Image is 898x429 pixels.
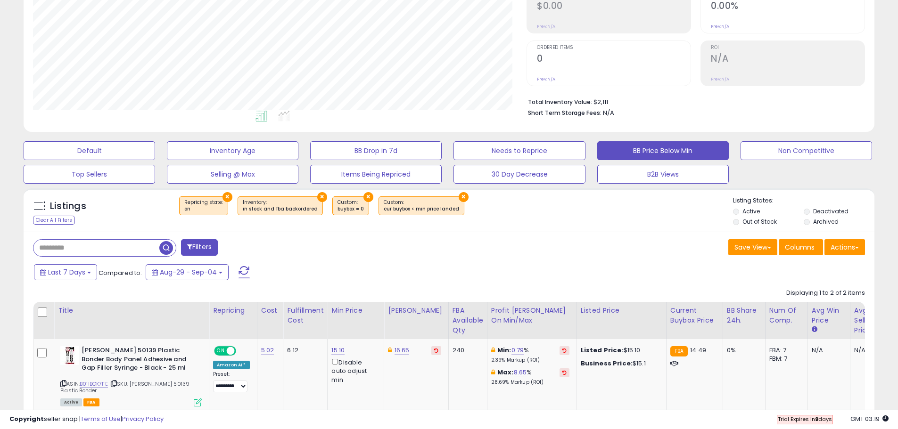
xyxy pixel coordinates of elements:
div: 6.12 [287,346,320,355]
a: Terms of Use [81,414,121,423]
span: All listings currently available for purchase on Amazon [60,398,82,406]
span: Ordered Items [537,45,691,50]
button: Filters [181,239,218,256]
span: ROI [711,45,865,50]
button: × [363,192,373,202]
div: Clear All Filters [33,216,75,225]
a: B01IBOK7FE [80,380,108,388]
div: cur buybox < min price landed [384,206,459,212]
a: 0.79 [511,346,524,355]
button: Default [24,141,155,160]
label: Out of Stock [742,218,777,226]
a: 15.10 [331,346,345,355]
span: FBA [83,398,99,406]
div: Repricing [213,306,253,316]
button: BB Drop in 7d [310,141,442,160]
button: × [222,192,232,202]
button: × [317,192,327,202]
div: in stock and fba backordered [243,206,318,212]
div: 240 [453,346,480,355]
button: Aug-29 - Sep-04 [146,264,229,280]
div: Min Price [331,306,380,316]
h2: 0 [537,53,691,66]
small: Prev: N/A [537,76,555,82]
small: FBA [670,346,688,356]
button: Last 7 Days [34,264,97,280]
span: Compared to: [99,268,142,277]
label: Archived [813,218,839,226]
a: 8.65 [514,368,527,377]
h5: Listings [50,200,86,213]
button: Needs to Reprice [453,141,585,160]
b: 9 [815,415,818,423]
button: Items Being Repriced [310,165,442,184]
li: $2,111 [528,96,858,107]
span: Last 7 Days [48,267,85,277]
button: BB Price Below Min [597,141,729,160]
small: Avg Win Price. [812,325,817,334]
div: % [491,368,569,386]
div: N/A [812,346,843,355]
span: Custom: [384,199,459,213]
span: Columns [785,243,815,252]
button: Non Competitive [741,141,872,160]
div: Profit [PERSON_NAME] on Min/Max [491,306,573,325]
div: Displaying 1 to 2 of 2 items [786,289,865,298]
b: Business Price: [581,359,633,368]
div: Listed Price [581,306,662,316]
div: Amazon AI * [213,361,250,369]
h2: $0.00 [537,0,691,13]
span: Custom: [338,199,364,213]
span: Repricing state : [184,199,223,213]
button: 30 Day Decrease [453,165,585,184]
button: Columns [779,239,823,255]
label: Deactivated [813,207,849,215]
div: $15.1 [581,359,659,368]
div: Num of Comp. [769,306,804,325]
div: on [184,206,223,212]
div: N/A [854,346,885,355]
p: 28.69% Markup (ROI) [491,379,569,386]
strong: Copyright [9,414,44,423]
div: Title [58,306,205,316]
div: $15.10 [581,346,659,355]
small: Prev: N/A [711,76,729,82]
b: Max: [497,368,514,377]
button: Top Sellers [24,165,155,184]
button: Selling @ Max [167,165,298,184]
div: % [491,346,569,364]
a: 5.02 [261,346,274,355]
button: Inventory Age [167,141,298,160]
div: Fulfillment Cost [287,306,323,325]
span: Inventory : [243,199,318,213]
b: [PERSON_NAME] 50139 Plastic Bonder Body Panel Adhesive and Gap Filler Syringe - Black - 25 ml [82,346,196,375]
div: seller snap | | [9,415,164,424]
div: Current Buybox Price [670,306,719,325]
b: Short Term Storage Fees: [528,109,601,117]
p: 2.39% Markup (ROI) [491,357,569,364]
div: Cost [261,306,280,316]
b: Listed Price: [581,346,624,355]
b: Min: [497,346,511,355]
b: Total Inventory Value: [528,98,592,106]
a: 16.65 [395,346,410,355]
div: FBA Available Qty [453,306,483,335]
button: Actions [824,239,865,255]
div: Avg Win Price [812,306,846,325]
div: Avg Selling Price [854,306,889,335]
span: N/A [603,108,614,117]
span: Aug-29 - Sep-04 [160,267,217,277]
span: | SKU: [PERSON_NAME] 50139 Plastic Bonder [60,380,189,394]
small: Prev: N/A [537,24,555,29]
div: 0% [727,346,758,355]
label: Active [742,207,760,215]
button: × [459,192,469,202]
div: Preset: [213,371,250,392]
span: Trial Expires in days [778,415,832,423]
span: 14.49 [690,346,706,355]
div: [PERSON_NAME] [388,306,444,316]
div: ASIN: [60,346,202,405]
th: The percentage added to the cost of goods (COGS) that forms the calculator for Min & Max prices. [487,302,577,339]
a: Privacy Policy [122,414,164,423]
span: 2025-09-12 03:19 GMT [850,414,889,423]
